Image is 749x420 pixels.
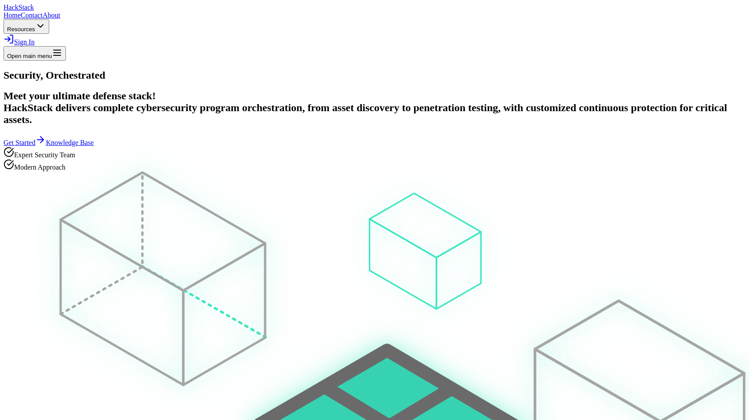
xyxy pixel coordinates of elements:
[18,4,34,11] span: Stack
[129,90,156,101] strong: stack!
[4,147,745,159] div: Expert Security Team
[4,102,727,125] span: HackStack delivers complete cybersecurity program orchestration, from asset discovery to penetrat...
[4,90,745,126] h2: Meet your ultimate defense
[21,11,43,19] a: Contact
[4,69,745,81] h1: Security,
[46,139,94,146] a: Knowledge Base
[46,69,105,81] span: Orchestrated
[4,38,35,46] a: Sign In
[4,159,745,171] div: Modern Approach
[4,46,66,61] button: Open main menu
[7,26,35,33] span: Resources
[4,4,34,11] a: HackStack
[14,38,35,46] span: Sign In
[4,139,46,146] a: Get Started
[4,11,21,19] a: Home
[4,4,34,11] span: Hack
[43,11,60,19] a: About
[4,19,49,34] button: Resources
[7,53,52,59] span: Open main menu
